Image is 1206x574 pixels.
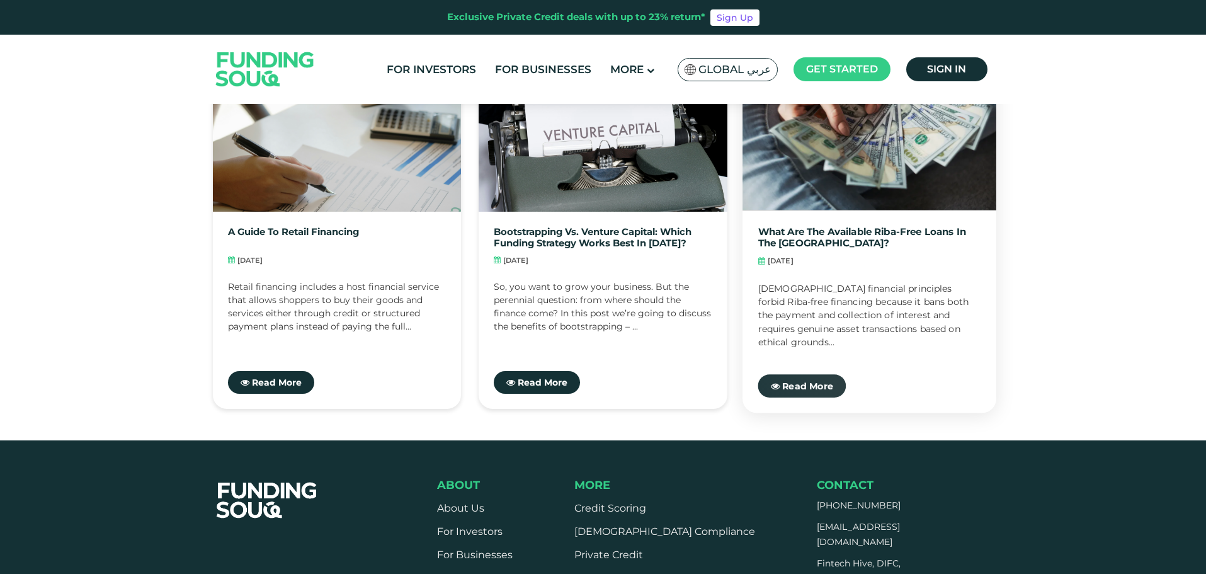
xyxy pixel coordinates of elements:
[817,521,900,548] a: [EMAIL_ADDRESS][DOMAIN_NAME]
[503,255,528,266] span: [DATE]
[574,478,610,492] span: More
[906,57,987,81] a: Sign in
[742,64,996,210] img: blogImage
[806,63,878,75] span: Get started
[574,502,646,514] a: Credit Scoring
[685,64,696,75] img: SA Flag
[817,500,901,511] a: [PHONE_NUMBER]
[610,63,644,76] span: More
[252,377,302,388] span: Read More
[203,37,327,101] img: Logo
[574,549,643,561] a: Private Credit
[698,62,771,77] span: Global عربي
[492,59,594,80] a: For Businesses
[782,380,833,391] span: Read More
[213,67,462,212] img: blogImage
[494,371,580,394] a: Read More
[437,525,503,537] a: For Investors
[384,59,479,80] a: For Investors
[710,9,759,26] a: Sign Up
[237,255,263,266] span: [DATE]
[758,226,981,249] a: What Are The Available Riba-Free Loans in the [GEOGRAPHIC_DATA]?
[758,282,981,346] div: [DEMOGRAPHIC_DATA] financial principles forbid Riba-free financing because it bans both the payme...
[204,467,330,534] img: FooterLogo
[479,67,727,212] img: blogImage
[437,549,513,561] a: For Businesses
[447,10,705,25] div: Exclusive Private Credit deals with up to 23% return*
[228,227,359,249] a: A guide to retail financing
[437,478,513,492] div: About
[228,280,447,343] div: Retail financing includes a host financial service that allows shoppers to buy their goods and se...
[574,525,755,537] a: [DEMOGRAPHIC_DATA] Compliance
[437,502,484,514] a: About Us
[518,377,567,388] span: Read More
[494,227,712,249] a: Bootstrapping vs. Venture Capital: Which Funding Strategy Works Best in [DATE]?
[768,255,794,266] span: [DATE]
[494,280,712,343] div: So, you want to grow your business. But the perennial question: from where should the finance com...
[817,478,873,492] span: Contact
[228,371,314,394] a: Read More
[927,63,966,75] span: Sign in
[758,374,846,398] a: Read More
